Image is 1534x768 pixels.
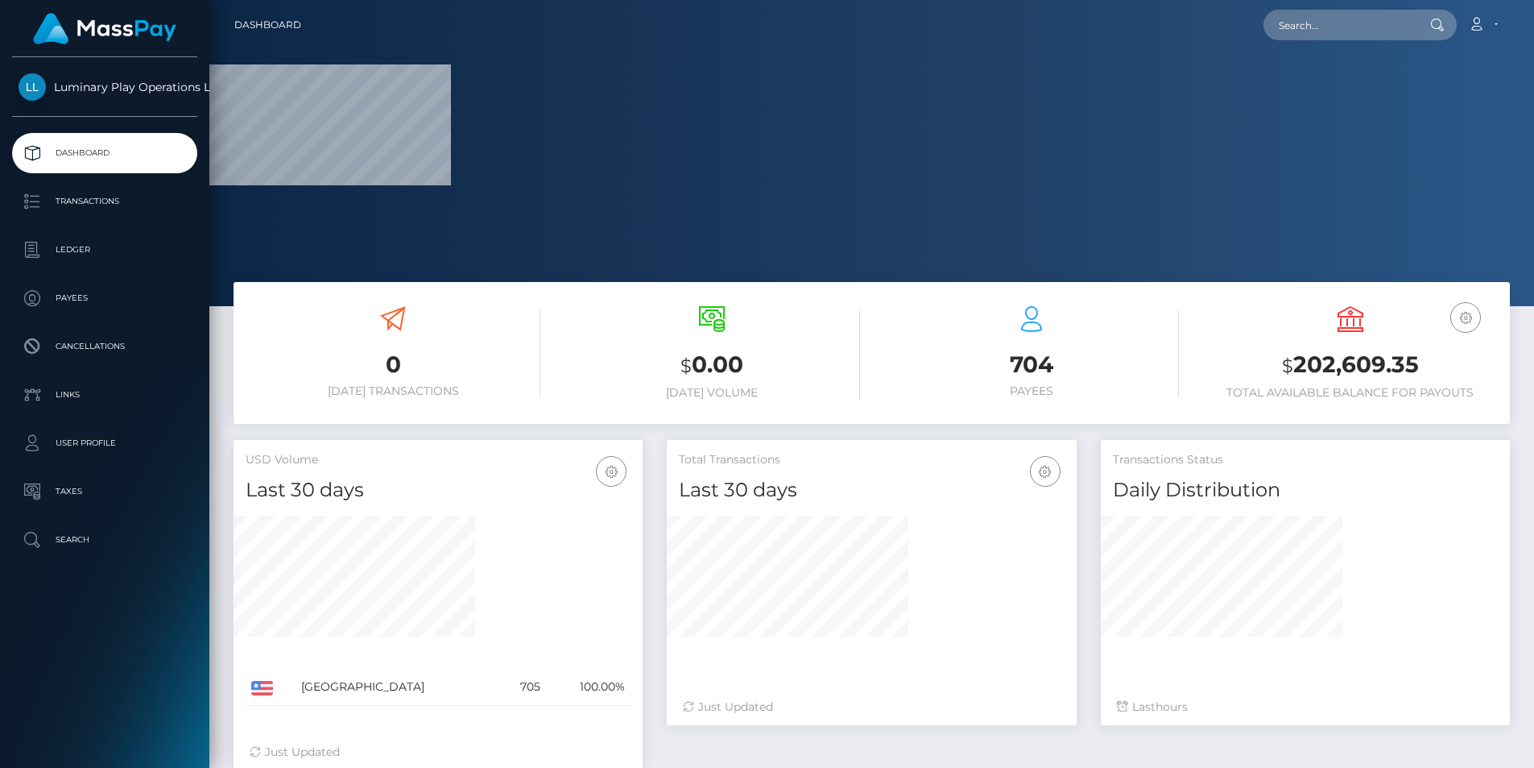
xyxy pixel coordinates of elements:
[12,80,197,94] span: Luminary Play Operations Limited
[498,669,546,706] td: 705
[884,384,1179,398] h6: Payees
[12,230,197,270] a: Ledger
[1263,10,1415,40] input: Search...
[19,286,191,310] p: Payees
[19,431,191,455] p: User Profile
[12,278,197,318] a: Payees
[19,334,191,359] p: Cancellations
[12,423,197,463] a: User Profile
[12,326,197,367] a: Cancellations
[679,476,1064,504] h4: Last 30 days
[12,181,197,222] a: Transactions
[12,133,197,173] a: Dashboard
[19,141,191,165] p: Dashboard
[680,355,692,377] small: $
[19,73,46,101] img: Luminary Play Operations Limited
[12,471,197,512] a: Taxes
[246,476,631,504] h4: Last 30 days
[1282,355,1293,377] small: $
[1203,386,1498,400] h6: Total Available Balance for Payouts
[19,479,191,504] p: Taxes
[19,528,191,552] p: Search
[564,349,859,382] h3: 0.00
[564,386,859,400] h6: [DATE] Volume
[246,349,540,380] h3: 0
[19,189,191,214] p: Transactions
[246,384,540,398] h6: [DATE] Transactions
[1113,476,1498,504] h4: Daily Distribution
[33,13,176,44] img: MassPay Logo
[234,8,301,42] a: Dashboard
[1117,699,1494,716] div: Last hours
[12,375,197,415] a: Links
[1113,452,1498,468] h5: Transactions Status
[683,699,1060,716] div: Just Updated
[246,452,631,468] h5: USD Volume
[679,452,1064,468] h5: Total Transactions
[19,383,191,407] p: Links
[12,520,197,560] a: Search
[250,744,626,761] div: Just Updated
[19,238,191,262] p: Ledger
[1203,349,1498,382] h3: 202,609.35
[546,669,631,706] td: 100.00%
[884,349,1179,380] h3: 704
[296,669,498,706] td: [GEOGRAPHIC_DATA]
[251,681,273,695] img: US.png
